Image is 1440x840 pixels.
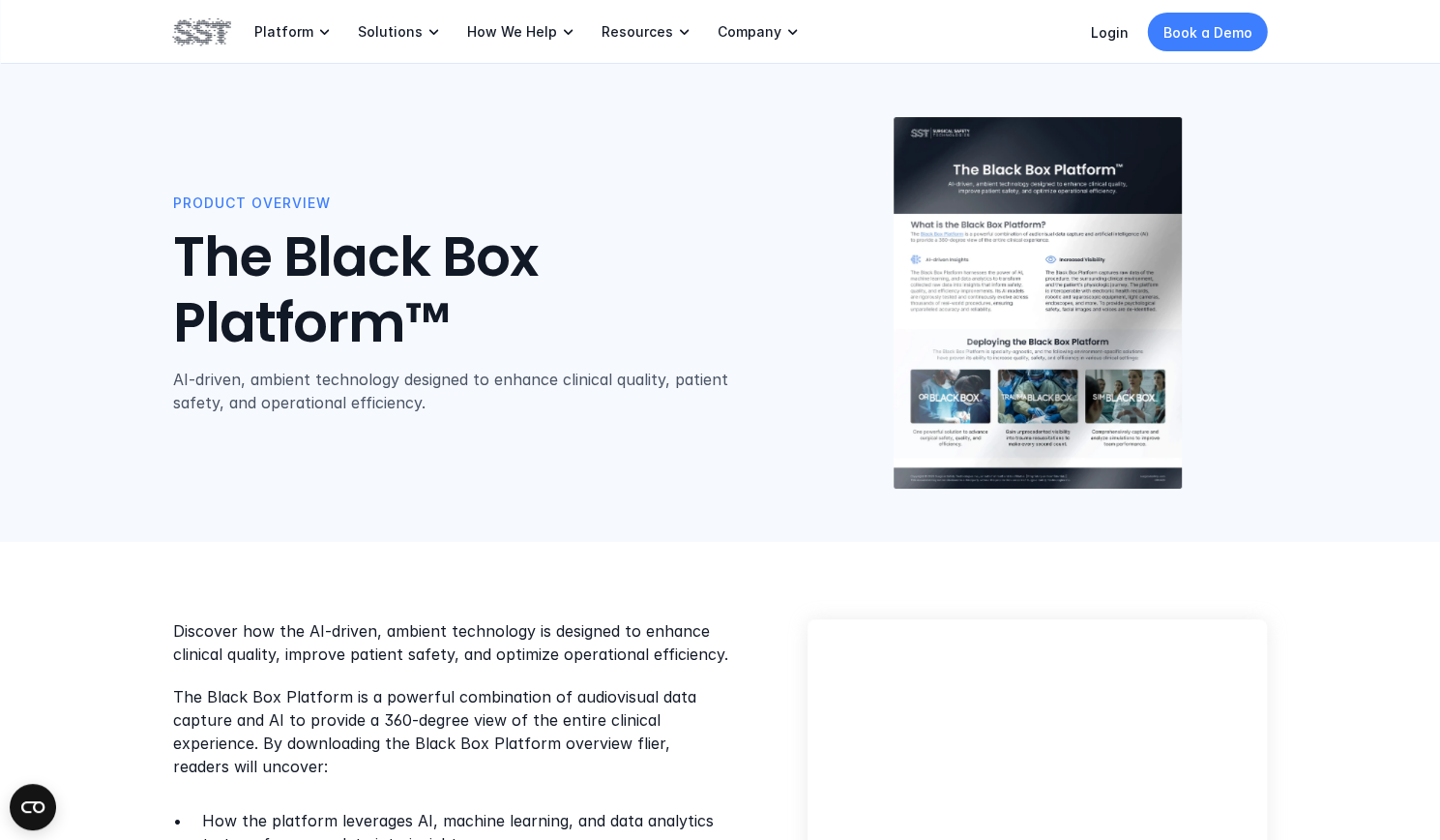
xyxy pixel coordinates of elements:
a: Book a Demo [1148,13,1268,51]
a: Login [1091,24,1129,41]
p: Platform [254,23,313,41]
h1: The Black Box Platform™ [173,225,808,355]
p: How We Help [467,23,557,41]
button: Open CMP widget [10,784,56,830]
p: Solutions [358,23,423,41]
p: Resources [602,23,673,41]
img: Black Box Platform product overview cover [894,117,1182,490]
p: Product Overview [173,193,808,214]
img: SST logo [173,15,231,48]
p: AI-driven, ambient technology designed to enhance clinical quality, patient safety, and operation... [173,367,745,413]
p: The Black Box Platform is a powerful combination of audiovisual data capture and AI to provide a ... [173,685,731,778]
p: Book a Demo [1163,22,1252,43]
p: Company [718,23,781,41]
p: Discover how the AI-driven, ambient technology is designed to enhance clinical quality, improve p... [173,619,731,666]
